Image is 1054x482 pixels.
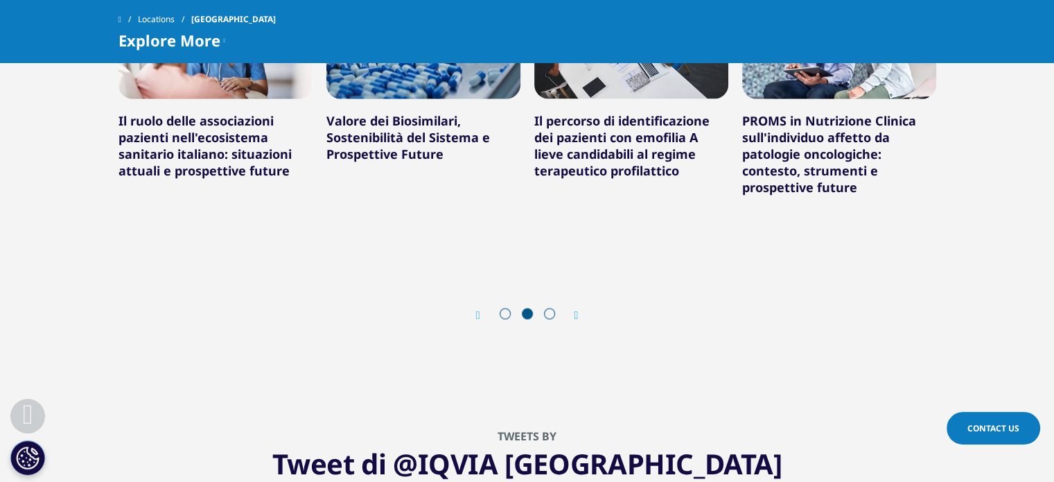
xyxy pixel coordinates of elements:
a: Contact Us [947,412,1040,445]
h3: Tweet di @IQVIA [GEOGRAPHIC_DATA] [272,447,782,481]
a: Il percorso di identificazione dei pazienti con emofilia A lieve candidabili al regime terapeutic... [534,112,710,179]
div: Previous slide [476,309,494,322]
div: Next slide [561,309,579,322]
span: Contact Us [967,422,1019,434]
a: Il ruolo delle associazioni pazienti nell'ecosistema sanitario italiano: situazioni attuali e pro... [118,112,292,179]
a: PROMS in Nutrizione Clinica sull'individuo affetto da patologie oncologiche: contesto, strumenti ... [742,112,916,196]
button: Impostazioni cookie [10,440,45,475]
span: Explore More [118,32,220,49]
h2: Tweets by [272,429,782,443]
span: [GEOGRAPHIC_DATA] [191,7,276,32]
a: Valore dei Biosimilari, Sostenibilità del Sistema e Prospettive Future [326,112,490,162]
a: Locations [138,7,191,32]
